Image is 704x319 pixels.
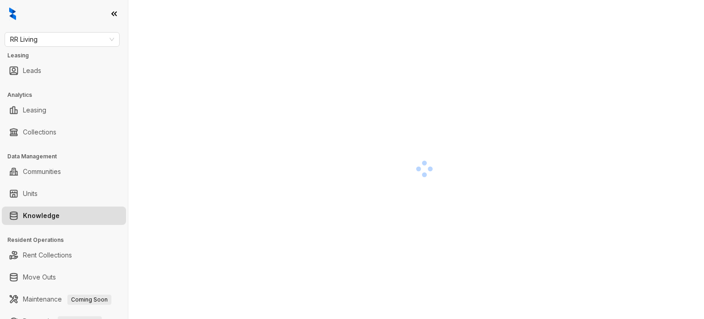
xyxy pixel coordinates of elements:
a: Rent Collections [23,246,72,264]
h3: Data Management [7,152,128,161]
li: Units [2,185,126,203]
img: logo [9,7,16,20]
a: Knowledge [23,207,60,225]
h3: Resident Operations [7,236,128,244]
li: Rent Collections [2,246,126,264]
a: Collections [23,123,56,141]
li: Knowledge [2,207,126,225]
li: Collections [2,123,126,141]
a: Units [23,185,38,203]
li: Maintenance [2,290,126,308]
h3: Analytics [7,91,128,99]
li: Move Outs [2,268,126,286]
a: Move Outs [23,268,56,286]
a: Leads [23,62,41,80]
li: Leads [2,62,126,80]
a: Communities [23,162,61,181]
li: Leasing [2,101,126,119]
li: Communities [2,162,126,181]
span: RR Living [10,33,114,46]
h3: Leasing [7,51,128,60]
span: Coming Soon [67,295,111,305]
a: Leasing [23,101,46,119]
